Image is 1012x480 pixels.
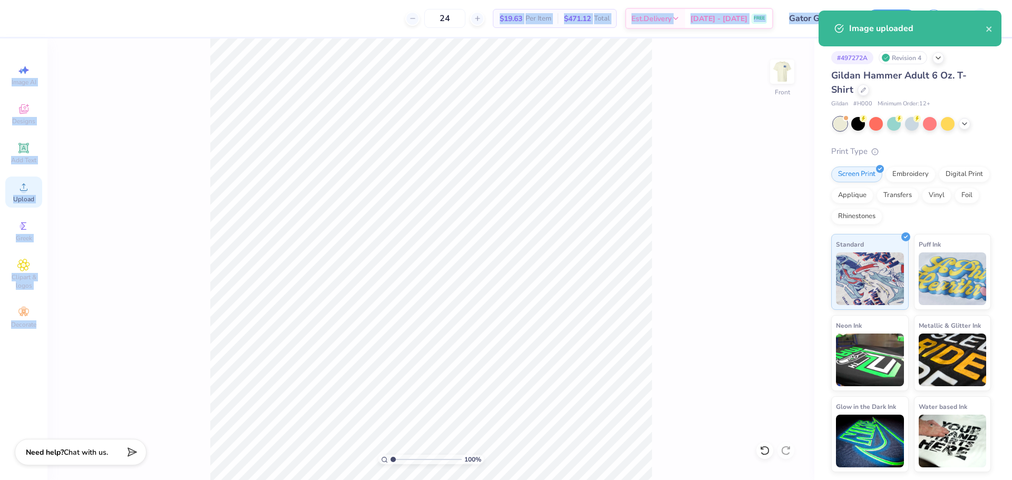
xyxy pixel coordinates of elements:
span: Per Item [526,13,551,24]
div: Vinyl [922,188,951,203]
img: Water based Ink [919,415,987,467]
span: $19.63 [500,13,522,24]
span: Total [594,13,610,24]
span: Standard [836,239,864,250]
img: Standard [836,252,904,305]
img: Puff Ink [919,252,987,305]
div: Foil [955,188,979,203]
span: $471.12 [564,13,591,24]
span: Minimum Order: 12 + [878,100,930,109]
img: Glow in the Dark Ink [836,415,904,467]
span: Add Text [11,156,36,164]
span: Upload [13,195,34,203]
span: [DATE] - [DATE] [690,13,747,24]
input: Untitled Design [781,8,859,29]
div: Image uploaded [849,22,986,35]
span: FREE [754,15,765,22]
span: Gildan [831,100,848,109]
div: Digital Print [939,166,990,182]
img: Front [772,61,793,82]
span: Decorate [11,320,36,329]
input: – – [424,9,465,28]
img: Metallic & Glitter Ink [919,334,987,386]
span: Glow in the Dark Ink [836,401,896,412]
span: Est. Delivery [631,13,672,24]
div: # 497272A [831,51,873,64]
div: Front [775,87,790,97]
img: Neon Ink [836,334,904,386]
span: Puff Ink [919,239,941,250]
span: Greek [16,234,32,242]
span: # H000 [853,100,872,109]
div: Revision 4 [879,51,927,64]
span: Gildan Hammer Adult 6 Oz. T-Shirt [831,69,967,96]
div: Rhinestones [831,209,882,224]
span: Designs [12,117,35,125]
span: Water based Ink [919,401,967,412]
div: Applique [831,188,873,203]
div: Print Type [831,145,991,158]
span: Image AI [12,78,36,86]
div: Screen Print [831,166,882,182]
span: Neon Ink [836,320,862,331]
button: close [986,22,993,35]
strong: Need help? [26,447,64,457]
div: Transfers [877,188,919,203]
div: Embroidery [885,166,936,182]
span: 100 % [464,455,481,464]
span: Metallic & Glitter Ink [919,320,981,331]
span: Chat with us. [64,447,108,457]
span: Clipart & logos [5,273,42,290]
